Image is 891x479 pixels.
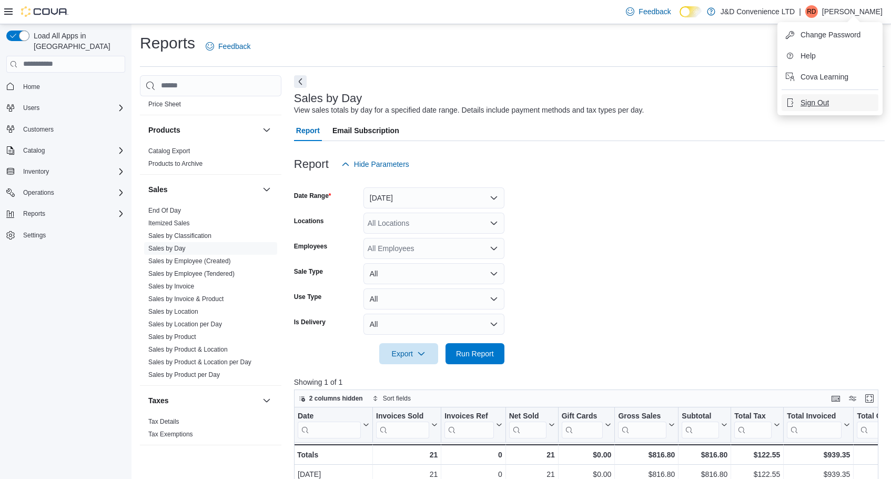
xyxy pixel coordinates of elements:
[509,411,546,438] div: Net Sold
[19,207,125,220] span: Reports
[19,229,50,242] a: Settings
[294,192,331,200] label: Date Range
[618,448,675,461] div: $816.80
[23,104,39,112] span: Users
[787,411,842,438] div: Total Invoiced
[21,6,68,17] img: Cova
[734,411,772,438] div: Total Tax
[140,204,281,385] div: Sales
[807,5,816,18] span: RD
[23,209,45,218] span: Reports
[682,411,719,438] div: Subtotal
[23,83,40,91] span: Home
[782,94,878,111] button: Sign Out
[148,395,258,406] button: Taxes
[19,80,125,93] span: Home
[2,185,129,200] button: Operations
[561,411,603,438] div: Gift Card Sales
[140,415,281,445] div: Taxes
[363,187,504,208] button: [DATE]
[148,345,228,354] span: Sales by Product & Location
[509,411,554,438] button: Net Sold
[363,263,504,284] button: All
[23,125,54,134] span: Customers
[561,411,603,421] div: Gift Cards
[294,105,644,116] div: View sales totals by day for a specified date range. Details include payment methods and tax type...
[148,270,235,277] a: Sales by Employee (Tendered)
[19,144,49,157] button: Catalog
[6,75,125,271] nav: Complex example
[490,244,498,253] button: Open list of options
[148,245,186,252] a: Sales by Day
[294,293,321,301] label: Use Type
[363,288,504,310] button: All
[734,448,780,461] div: $122.55
[805,5,818,18] div: Roy Drake
[787,411,850,438] button: Total Invoiced
[148,159,202,168] span: Products to Archive
[618,411,666,438] div: Gross Sales
[19,81,44,93] a: Home
[148,101,181,108] a: Price Sheet
[444,448,502,461] div: 0
[148,371,220,378] a: Sales by Product per Day
[19,186,125,199] span: Operations
[846,392,859,405] button: Display options
[294,377,885,387] p: Showing 1 of 1
[260,183,273,196] button: Sales
[148,358,251,366] span: Sales by Product & Location per Day
[376,411,429,438] div: Invoices Sold
[368,392,415,405] button: Sort fields
[148,125,180,135] h3: Products
[863,392,876,405] button: Enter fullscreen
[19,228,125,242] span: Settings
[148,282,194,291] span: Sales by Invoice
[19,102,125,114] span: Users
[295,392,367,405] button: 2 columns hidden
[148,147,190,155] a: Catalog Export
[801,97,829,108] span: Sign Out
[148,207,181,214] a: End Of Day
[294,75,307,88] button: Next
[148,270,235,278] span: Sales by Employee (Tendered)
[801,72,848,82] span: Cova Learning
[148,244,186,253] span: Sales by Day
[148,184,168,195] h3: Sales
[294,242,327,251] label: Employees
[445,343,504,364] button: Run Report
[23,146,45,155] span: Catalog
[148,346,228,353] a: Sales by Product & Location
[148,232,211,240] span: Sales by Classification
[782,26,878,43] button: Change Password
[561,411,611,438] button: Gift Cards
[734,411,780,438] button: Total Tax
[799,5,801,18] p: |
[148,160,202,167] a: Products to Archive
[148,395,169,406] h3: Taxes
[19,123,58,136] a: Customers
[140,33,195,54] h1: Reports
[148,295,224,303] a: Sales by Invoice & Product
[19,123,125,136] span: Customers
[148,125,258,135] button: Products
[354,159,409,169] span: Hide Parameters
[561,448,611,461] div: $0.00
[509,411,546,421] div: Net Sold
[148,295,224,303] span: Sales by Invoice & Product
[148,232,211,239] a: Sales by Classification
[298,411,361,421] div: Date
[29,31,125,52] span: Load All Apps in [GEOGRAPHIC_DATA]
[148,219,190,227] a: Itemized Sales
[822,5,883,18] p: [PERSON_NAME]
[148,321,222,328] a: Sales by Location per Day
[2,227,129,243] button: Settings
[456,348,494,359] span: Run Report
[309,394,363,403] span: 2 columns hidden
[298,411,369,438] button: Date
[787,411,842,421] div: Total Invoiced
[682,411,727,438] button: Subtotal
[721,5,795,18] p: J&D Convenience LTD
[787,448,850,461] div: $939.35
